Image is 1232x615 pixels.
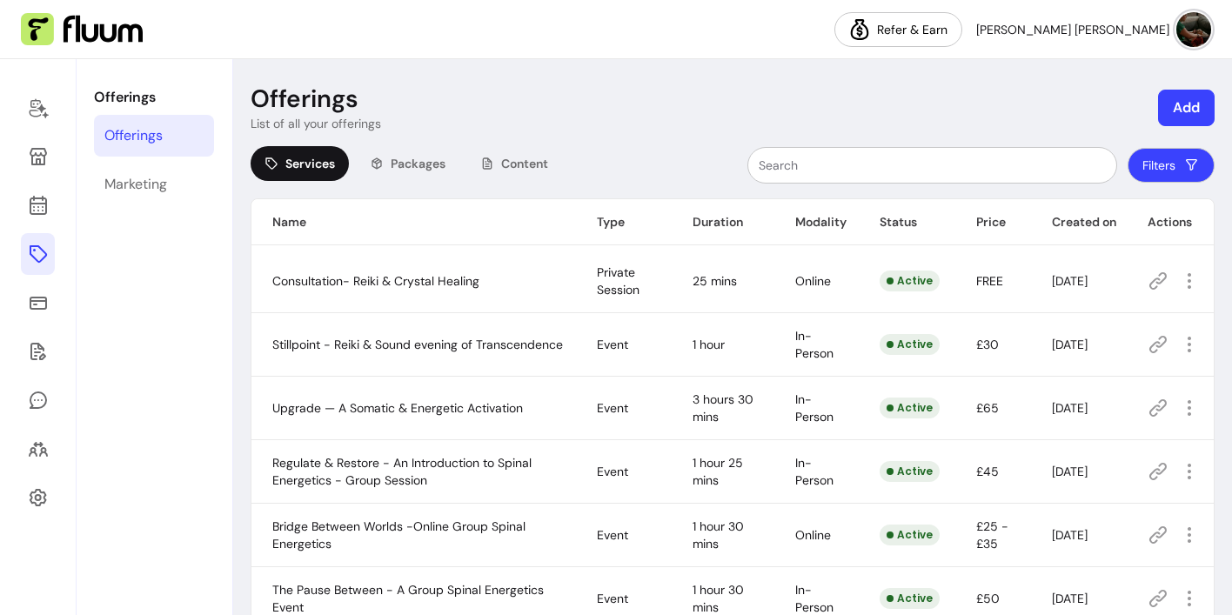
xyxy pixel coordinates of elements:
span: 1 hour 30 mins [693,518,744,551]
span: Bridge Between Worlds -Online Group Spinal Energetics [272,518,526,551]
p: List of all your offerings [251,115,381,132]
th: Created on [1031,199,1127,245]
button: avatar[PERSON_NAME] [PERSON_NAME] [976,12,1211,47]
input: Search [759,157,1106,174]
a: Calendar [21,184,55,226]
th: Actions [1127,199,1214,245]
span: Packages [391,155,445,172]
span: £25 - £35 [976,518,1008,551]
span: [DATE] [1052,400,1088,416]
div: Active [880,461,940,482]
span: FREE [976,273,1003,289]
div: Offerings [104,125,163,146]
span: In-Person [795,455,834,488]
span: £45 [976,464,999,479]
a: Sales [21,282,55,324]
div: Active [880,398,940,418]
img: Fluum Logo [21,13,143,46]
span: 1 hour 25 mins [693,455,743,488]
div: Active [880,334,940,355]
span: [DATE] [1052,464,1088,479]
span: Event [597,464,628,479]
th: Status [859,199,955,245]
th: Duration [672,199,774,245]
span: 3 hours 30 mins [693,391,753,424]
p: Offerings [94,87,214,108]
a: Offerings [94,115,214,157]
a: Offerings [21,233,55,275]
p: Offerings [251,84,358,115]
span: [PERSON_NAME] [PERSON_NAME] [976,21,1169,38]
img: avatar [1176,12,1211,47]
span: Online [795,527,831,543]
span: Upgrade — A Somatic & Energetic Activation [272,400,523,416]
span: Event [597,591,628,606]
div: Active [880,271,940,291]
th: Name [251,199,576,245]
a: My Messages [21,379,55,421]
a: Refer & Earn [834,12,962,47]
span: [DATE] [1052,337,1088,352]
span: In-Person [795,391,834,424]
span: 1 hour 30 mins [693,582,744,615]
span: Stillpoint - Reiki & Sound evening of Transcendence [272,337,563,352]
span: Regulate & Restore - An Introduction to Spinal Energetics - Group Session [272,455,532,488]
div: Active [880,588,940,609]
button: Filters [1128,148,1215,183]
span: £65 [976,400,999,416]
span: £30 [976,337,999,352]
span: 1 hour [693,337,725,352]
a: Storefront [21,136,55,177]
span: Event [597,527,628,543]
a: Forms [21,331,55,372]
div: Active [880,525,940,545]
a: Clients [21,428,55,470]
span: The Pause Between - A Group Spinal Energetics Event [272,582,544,615]
span: Consultation- Reiki & Crystal Healing [272,273,479,289]
span: £50 [976,591,1000,606]
span: Event [597,400,628,416]
button: Add [1158,90,1215,126]
span: Event [597,337,628,352]
span: 25 mins [693,273,737,289]
span: Private Session [597,264,639,297]
span: In-Person [795,328,834,361]
th: Type [576,199,672,245]
a: Marketing [94,164,214,205]
span: In-Person [795,582,834,615]
th: Modality [774,199,859,245]
th: Price [955,199,1031,245]
span: Online [795,273,831,289]
span: [DATE] [1052,527,1088,543]
span: Services [285,155,335,172]
a: Settings [21,477,55,518]
span: [DATE] [1052,273,1088,289]
a: Home [21,87,55,129]
span: [DATE] [1052,591,1088,606]
span: Content [501,155,548,172]
div: Marketing [104,174,167,195]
